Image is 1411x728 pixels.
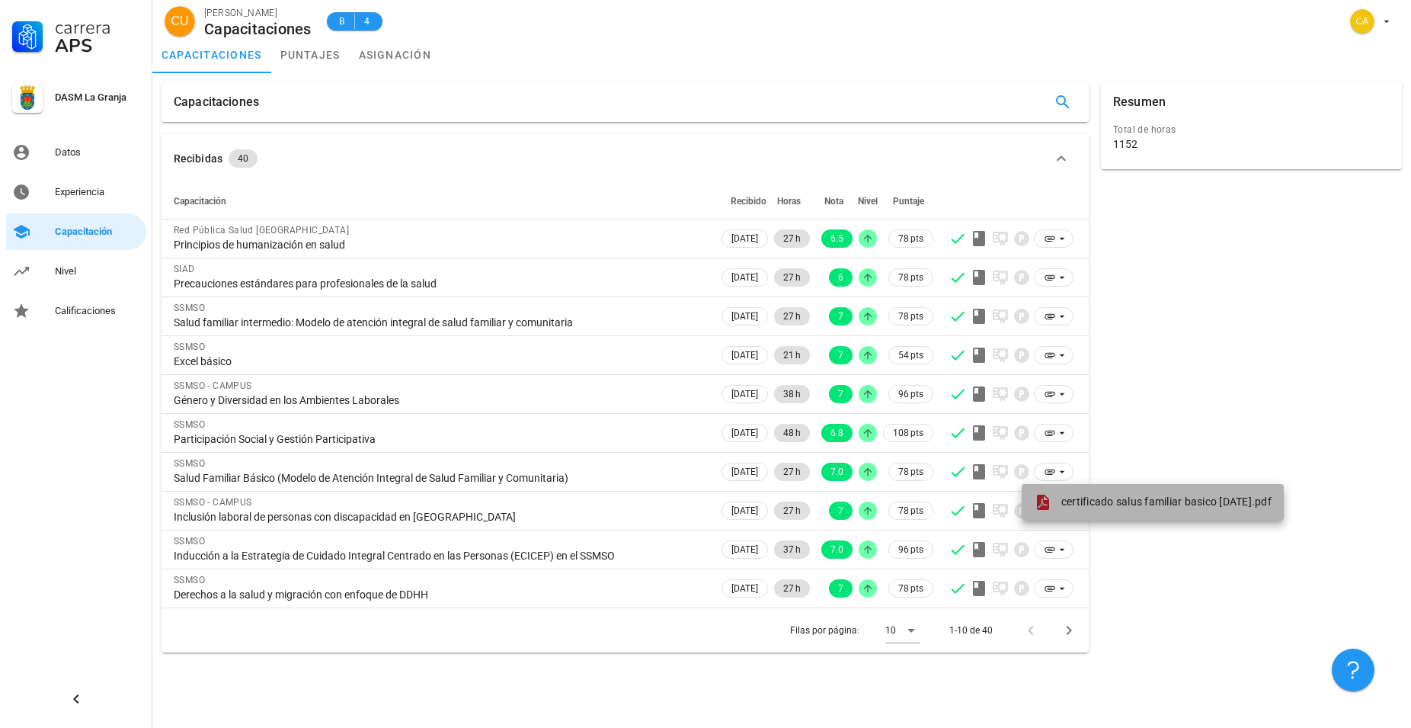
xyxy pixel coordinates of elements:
span: [DATE] [731,580,758,597]
div: 10 [885,624,896,637]
span: 78 pts [898,581,923,596]
span: 7 [838,307,843,326]
span: 27 h [783,229,801,248]
span: 27 h [783,502,801,520]
span: Nivel [858,196,878,207]
span: 78 pts [898,464,923,479]
div: Inducción a la Estrategia de Cuidado Integral Centrado en las Personas (ECICEP) en el SSMSO [174,549,706,563]
div: Inclusión laboral de personas con discapacidad en [GEOGRAPHIC_DATA] [174,510,706,524]
span: 40 [238,149,248,168]
div: Capacitaciones [204,21,312,37]
div: Excel básico [174,354,706,368]
span: 7 [838,579,843,598]
th: Recibido [718,183,771,220]
span: SSMSO [174,575,205,585]
span: 7.0 [830,540,843,559]
span: SSMSO - CAMPUS [174,497,252,508]
span: CU [171,6,188,37]
div: Capacitaciones [174,82,259,122]
span: 54 pts [898,348,923,363]
a: Datos [6,134,146,171]
span: [DATE] [731,230,758,247]
div: avatar [165,6,195,37]
span: 27 h [783,579,801,598]
div: Participación Social y Gestión Participativa [174,432,706,446]
th: Horas [771,183,813,220]
span: 7 [838,502,843,520]
span: 6.5 [830,229,843,248]
span: 78 pts [898,503,923,518]
span: B [336,14,348,29]
span: 27 h [783,268,801,287]
div: Precauciones estándares para profesionales de la salud [174,277,706,290]
span: [DATE] [731,308,758,325]
a: Capacitación [6,213,146,250]
th: Nota [813,183,856,220]
span: 21 h [783,346,801,364]
th: Nivel [856,183,880,220]
div: Datos [55,146,140,159]
a: capacitaciones [152,37,271,73]
th: Capacitación [162,183,718,220]
div: Salud Familiar Básico (Modelo de Atención Integral de Salud Familiar y Comunitaria) [174,471,706,485]
span: SSMSO [174,342,205,352]
button: Página siguiente [1055,617,1083,644]
a: Experiencia [6,174,146,210]
div: Salud familiar intermedio: Modelo de atención integral de salud familiar y comunitaria [174,316,706,329]
span: [DATE] [731,502,758,519]
span: Capacitación [174,196,226,207]
span: SIAD [174,264,195,274]
span: 38 h [783,385,801,403]
div: avatar [1350,9,1374,34]
span: [DATE] [731,425,758,441]
span: SSMSO [174,419,205,430]
span: 27 h [783,463,801,481]
div: [PERSON_NAME] [204,5,312,21]
div: Carrera [55,18,140,37]
span: 6 [838,268,843,287]
span: SSMSO [174,536,205,547]
span: 7 [838,346,843,364]
div: Género y Diversidad en los Ambientes Laborales [174,393,706,407]
span: 4 [361,14,373,29]
div: Principios de humanización en salud [174,238,706,252]
div: Nivel [55,265,140,277]
a: Calificaciones [6,293,146,329]
div: Filas por página: [790,608,920,653]
div: 10Filas por página: [885,618,920,643]
span: 78 pts [898,309,923,324]
span: SSMSO [174,303,205,313]
th: Puntaje [880,183,936,220]
span: certificado salus familiar basico [DATE].pdf [1061,495,1272,508]
div: APS [55,37,140,55]
span: 78 pts [898,231,923,246]
span: [DATE] [731,347,758,364]
span: 7.0 [830,463,843,481]
span: SSMSO - CAMPUS [174,380,252,391]
span: [DATE] [731,269,758,286]
span: 7 [838,385,843,403]
span: 37 h [783,540,801,559]
a: puntajes [271,37,350,73]
a: Nivel [6,253,146,290]
span: Nota [824,196,843,207]
span: 6.8 [830,424,843,442]
div: Capacitación [55,226,140,238]
span: [DATE] [731,541,758,558]
span: 96 pts [898,386,923,402]
span: SSMSO [174,458,205,469]
button: Recibidas 40 [162,134,1089,183]
span: 96 pts [898,542,923,557]
div: Recibidas [174,150,222,167]
div: Experiencia [55,186,140,198]
div: Total de horas [1113,122,1390,137]
div: DASM La Granja [55,91,140,104]
span: Recibido [731,196,766,207]
div: Resumen [1113,82,1166,122]
span: [DATE] [731,463,758,480]
span: Horas [777,196,801,207]
span: [DATE] [731,386,758,402]
span: Red Pública Salud [GEOGRAPHIC_DATA] [174,225,349,236]
span: 78 pts [898,270,923,285]
div: 1-10 de 40 [949,624,993,637]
